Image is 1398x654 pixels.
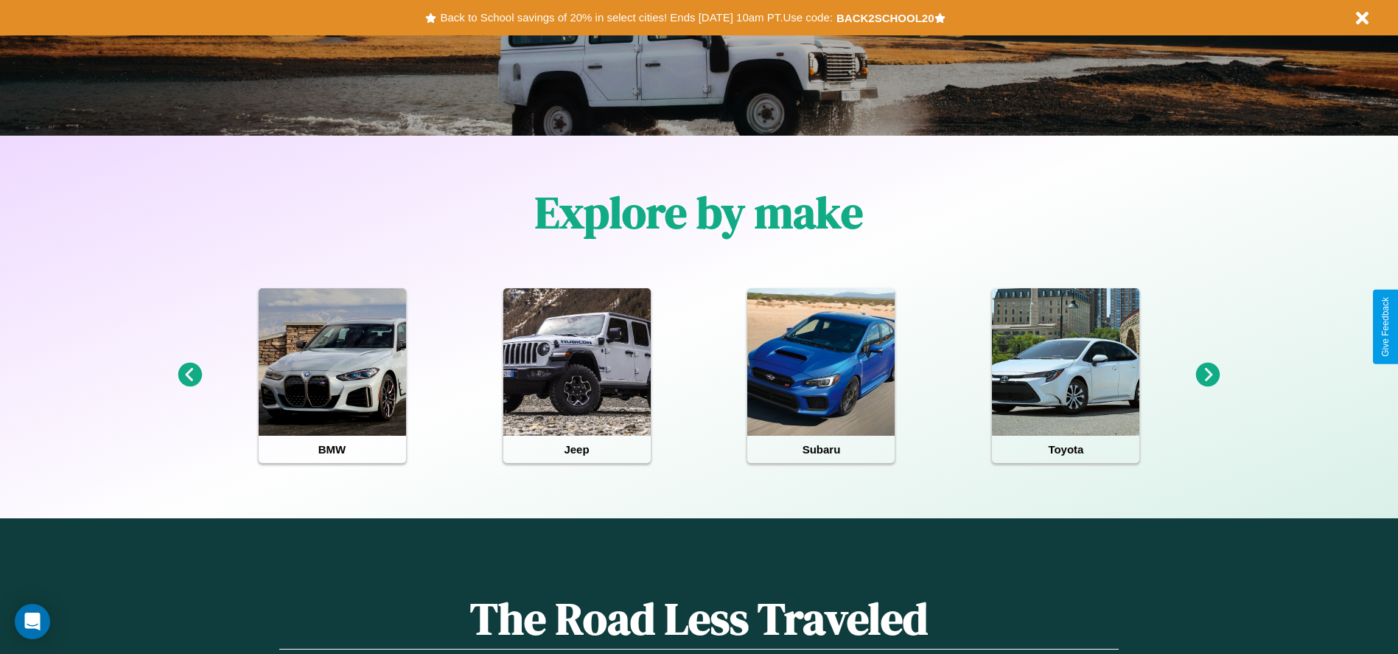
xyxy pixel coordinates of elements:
[1380,297,1391,357] div: Give Feedback
[436,7,836,28] button: Back to School savings of 20% in select cities! Ends [DATE] 10am PT.Use code:
[992,436,1139,463] h4: Toyota
[279,588,1118,650] h1: The Road Less Traveled
[836,12,934,24] b: BACK2SCHOOL20
[15,604,50,639] div: Open Intercom Messenger
[747,436,895,463] h4: Subaru
[503,436,651,463] h4: Jeep
[259,436,406,463] h4: BMW
[535,182,863,243] h1: Explore by make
